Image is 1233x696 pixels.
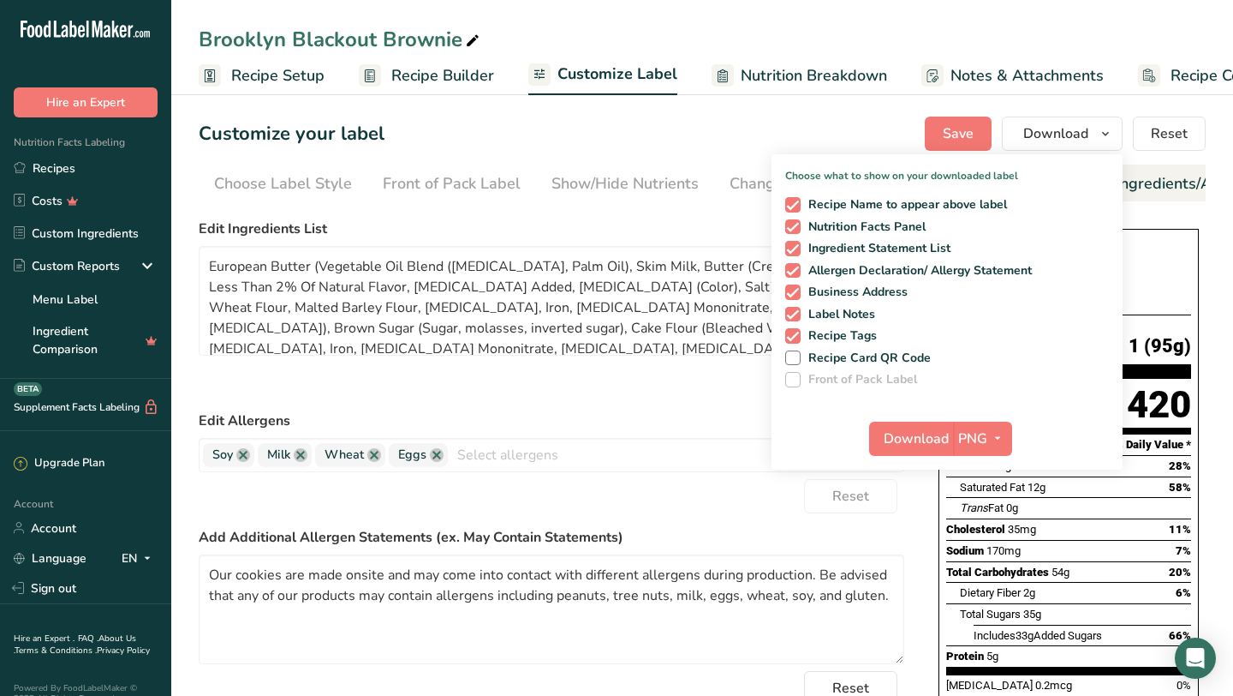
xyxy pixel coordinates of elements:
span: 66% [1169,629,1191,642]
a: Privacy Policy [97,645,150,657]
div: 420 [1127,382,1191,428]
span: Nutrition Breakdown [741,64,887,87]
input: Select allergens [448,441,903,468]
h1: Customize your label [199,120,384,148]
span: Total Carbohydrates [946,566,1049,579]
span: Download [1023,123,1088,144]
span: Ingredient Statement List [801,241,951,256]
span: PNG [958,429,987,449]
label: Add Additional Allergen Statements (ex. May Contain Statements) [199,527,904,548]
span: Allergen Declaration/ Allergy Statement [801,263,1033,279]
div: Front of Pack Label [383,172,521,195]
button: Reset [1133,117,1206,151]
div: Custom Reports [14,257,120,275]
span: 1 (95g) [1129,336,1191,357]
div: Change Language [730,172,858,195]
span: Recipe Name to appear above label [801,197,1008,213]
span: 35mg [1008,523,1036,536]
span: Sodium [946,544,984,557]
button: Download [869,422,953,456]
a: Hire an Expert . [14,633,74,645]
button: Download [1002,117,1123,151]
div: EN [122,548,158,568]
span: 58% [1169,481,1191,494]
a: About Us . [14,633,136,657]
a: Nutrition Breakdown [712,57,887,95]
a: Notes & Attachments [921,57,1104,95]
span: Recipe Builder [391,64,494,87]
span: Notes & Attachments [950,64,1104,87]
a: FAQ . [78,633,98,645]
span: Cholesterol [946,523,1005,536]
span: Save [943,123,974,144]
span: 6% [1176,586,1191,599]
a: Recipe Builder [359,57,494,95]
span: Wheat [325,446,364,465]
i: Trans [960,501,988,514]
div: Choose Label Style [214,172,352,195]
span: 35g [1023,608,1041,621]
div: BETA [14,382,42,396]
span: Includes Added Sugars [974,629,1102,642]
span: 28% [1169,459,1191,472]
span: Customize Label [557,63,677,86]
div: Brooklyn Blackout Brownie [199,24,483,55]
span: Front of Pack Label [801,372,918,387]
span: 12g [1027,481,1045,494]
span: Protein [946,650,984,663]
div: Open Intercom Messenger [1175,638,1216,679]
span: 54g [1051,566,1069,579]
span: 33g [1016,629,1033,642]
span: Recipe Card QR Code [801,351,932,366]
button: Save [925,117,992,151]
span: 11% [1169,523,1191,536]
span: Recipe Tags [801,328,878,344]
span: 7% [1176,544,1191,557]
span: Milk [267,446,290,465]
span: Recipe Setup [231,64,325,87]
span: Nutrition Facts Panel [801,219,926,235]
span: Saturated Fat [960,481,1025,494]
a: Language [14,543,86,573]
div: Upgrade Plan [14,455,104,472]
span: 0.2mcg [1035,679,1072,692]
button: Hire an Expert [14,87,158,117]
div: Show/Hide Nutrients [551,172,699,195]
span: Soy [212,446,233,465]
span: Total Sugars [960,608,1021,621]
a: Customize Label [528,55,677,96]
span: Fat [960,501,1004,514]
span: 20% [1169,566,1191,579]
button: Reset [804,479,897,513]
span: 0% [1176,679,1191,692]
span: 5g [986,650,998,663]
button: PNG [953,422,1012,456]
span: 170mg [986,544,1021,557]
span: Label Notes [801,307,876,322]
span: Reset [1151,123,1188,144]
span: 0g [1006,501,1018,514]
span: 2g [1023,586,1035,599]
span: Eggs [398,446,426,465]
p: Choose what to show on your downloaded label [771,154,1123,183]
span: Business Address [801,285,908,300]
a: Terms & Conditions . [15,645,97,657]
a: Recipe Setup [199,57,325,95]
span: Reset [832,486,869,507]
span: Download [884,429,949,449]
span: [MEDICAL_DATA] [946,679,1033,692]
label: Edit Allergens [199,411,904,431]
span: Dietary Fiber [960,586,1021,599]
label: Edit Ingredients List [199,219,904,239]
